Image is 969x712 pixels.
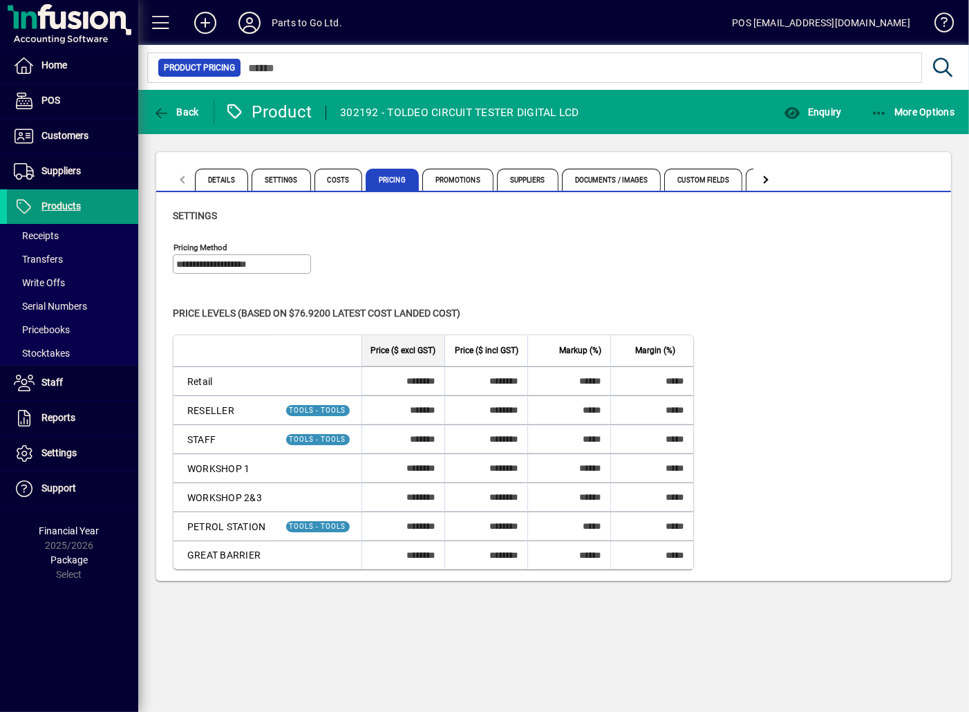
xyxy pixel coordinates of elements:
[14,324,70,335] span: Pricebooks
[780,100,845,124] button: Enquiry
[290,406,346,414] span: TOOLS - TOOLS
[173,483,274,512] td: WORKSHOP 2&3
[422,169,493,191] span: Promotions
[41,165,81,176] span: Suppliers
[7,341,138,365] a: Stocktakes
[314,169,363,191] span: Costs
[924,3,952,48] a: Knowledge Base
[14,301,87,312] span: Serial Numbers
[7,271,138,294] a: Write Offs
[173,453,274,483] td: WORKSHOP 1
[173,243,227,252] mat-label: Pricing method
[7,471,138,506] a: Support
[636,343,676,358] span: Margin (%)
[7,247,138,271] a: Transfers
[7,48,138,83] a: Home
[153,106,199,118] span: Back
[7,154,138,189] a: Suppliers
[173,210,217,221] span: Settings
[173,424,274,453] td: STAFF
[50,554,88,565] span: Package
[272,12,342,34] div: Parts to Go Ltd.
[290,523,346,530] span: TOOLS - TOOLS
[41,200,81,212] span: Products
[173,366,274,395] td: Retail
[7,401,138,435] a: Reports
[183,10,227,35] button: Add
[39,525,100,536] span: Financial Year
[195,169,248,191] span: Details
[41,447,77,458] span: Settings
[138,100,214,124] app-page-header-button: Back
[867,100,959,124] button: More Options
[173,541,274,569] td: GREAT BARRIER
[7,366,138,400] a: Staff
[173,512,274,541] td: PETROL STATION
[7,436,138,471] a: Settings
[784,106,841,118] span: Enquiry
[290,435,346,443] span: TOOLS - TOOLS
[41,59,67,71] span: Home
[497,169,558,191] span: Suppliers
[732,12,910,34] div: POS [EMAIL_ADDRESS][DOMAIN_NAME]
[664,169,742,191] span: Custom Fields
[7,318,138,341] a: Pricebooks
[7,224,138,247] a: Receipts
[41,130,88,141] span: Customers
[7,294,138,318] a: Serial Numbers
[41,483,76,494] span: Support
[225,101,312,123] div: Product
[14,277,65,288] span: Write Offs
[41,95,60,106] span: POS
[371,343,436,358] span: Price ($ excl GST)
[173,395,274,424] td: RESELLER
[366,169,419,191] span: Pricing
[455,343,519,358] span: Price ($ incl GST)
[14,230,59,241] span: Receipts
[560,343,602,358] span: Markup (%)
[41,412,75,423] span: Reports
[562,169,661,191] span: Documents / Images
[227,10,272,35] button: Profile
[41,377,63,388] span: Staff
[173,308,460,319] span: Price levels (based on $76.9200 Latest cost landed cost)
[871,106,955,118] span: More Options
[340,102,579,124] div: 302192 - TOLDEO CIRCUIT TESTER DIGITAL LCD
[746,169,802,191] span: Website
[14,254,63,265] span: Transfers
[7,119,138,153] a: Customers
[164,61,235,75] span: Product Pricing
[7,84,138,118] a: POS
[252,169,311,191] span: Settings
[149,100,203,124] button: Back
[14,348,70,359] span: Stocktakes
